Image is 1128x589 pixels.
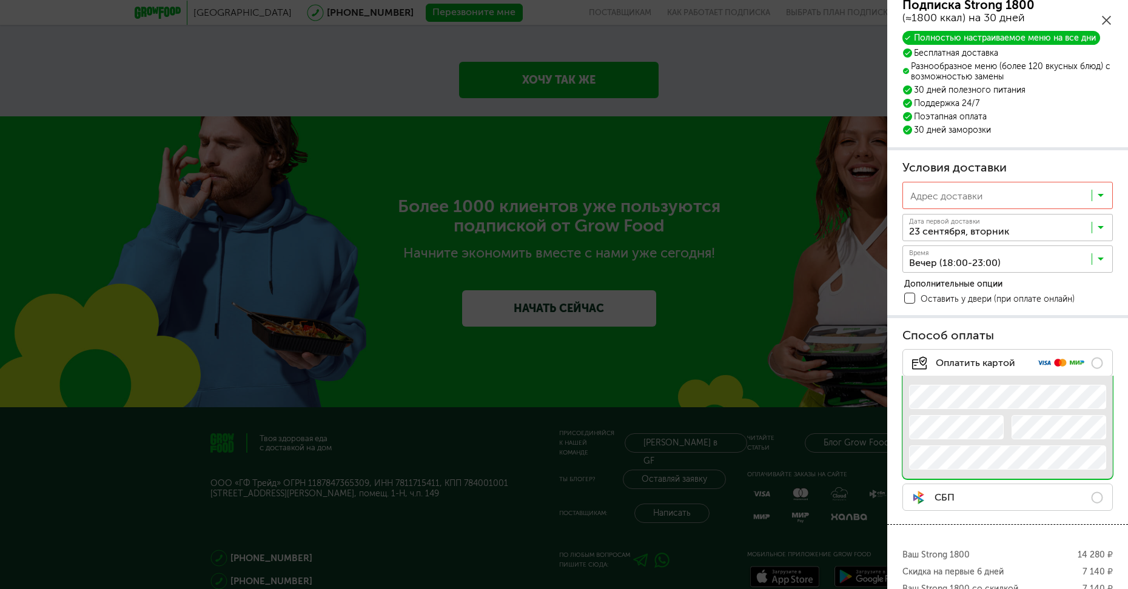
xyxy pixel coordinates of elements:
span: Ваш Strong 1800 [902,549,970,561]
li: Разнообразное меню (более 120 вкусных блюд) с возможностью замены [902,61,1113,82]
img: sbp-pay.a0b1cb1.svg [912,491,925,504]
li: Бесплатная доставка [902,48,1113,58]
span: СБП [912,491,955,504]
h3: Способ оплаты [902,327,1113,344]
span: Время [909,250,928,256]
h3: Условия доставки [902,159,1113,176]
li: Поэтапная оплата [902,111,1113,122]
span: Оставить у двери (при оплате онлайн) [921,295,1075,304]
span: Оплатить картой [912,356,1015,370]
span: Скидка на первые 6 дней [902,566,1004,578]
div: Дополнительные опции [904,279,1113,289]
span: Дата первой доставки [909,218,980,225]
li: 30 дней заморозки [902,125,1113,135]
div: Полностью настраиваемое меню на все дни [902,31,1100,45]
span: 14 280 ₽ [1078,549,1113,561]
span: 7 140 ₽ [1083,566,1113,578]
li: 30 дней полезного питания [902,85,1113,95]
li: Поддержка 24/7 [902,98,1113,108]
span: Адрес доставки [905,190,987,204]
